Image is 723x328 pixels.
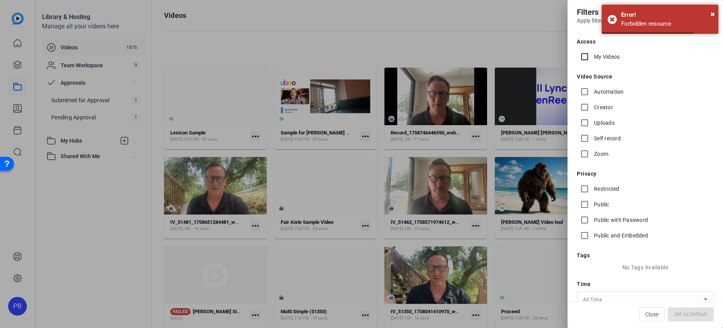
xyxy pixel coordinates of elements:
h5: Video Source [577,74,714,79]
label: Restricted [592,185,620,193]
button: Close [639,307,665,321]
label: Public and Embedded [592,232,648,239]
span: Close [645,307,658,322]
h6: Apply filters to videos [577,18,714,23]
h5: Time [577,281,714,287]
span: All Time [583,297,602,302]
span: × [711,9,715,19]
h4: Filters [577,6,714,18]
p: No Tags Available [577,263,714,272]
label: Creator [592,103,613,111]
button: Close [711,8,715,20]
h5: Access [577,39,714,44]
label: Public [592,201,609,208]
div: Error! [621,10,713,19]
label: Automation [592,88,624,96]
label: My Videos [592,53,620,61]
h5: Privacy [577,171,714,176]
div: Forbidden resource [621,19,713,28]
label: Public with Password [592,216,648,224]
label: Zoom [592,150,608,158]
label: Uploads [592,119,615,127]
label: Self record [592,134,621,142]
h5: Tags [577,253,714,258]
